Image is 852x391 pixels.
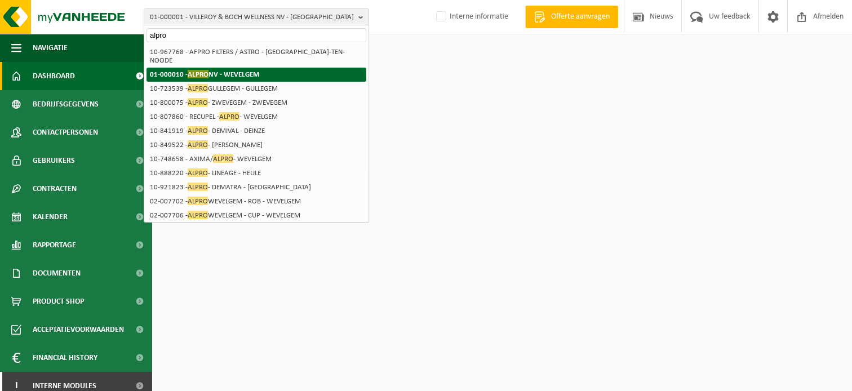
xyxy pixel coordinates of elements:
li: 10-849522 - - [PERSON_NAME] [147,138,366,152]
span: Contracten [33,175,77,203]
span: Documenten [33,259,81,287]
span: 01-000001 - VILLEROY & BOCH WELLNESS NV - [GEOGRAPHIC_DATA] [150,9,354,26]
span: Product Shop [33,287,84,316]
li: 02-007706 - WEVELGEM - CUP - WEVELGEM [147,208,366,223]
li: 10-723539 - GULLEGEM - GULLEGEM [147,82,366,96]
span: ALPRO [188,211,208,219]
span: ALPRO [219,112,239,121]
li: 10-748658 - AXIMA/ - WEVELGEM [147,152,366,166]
label: Interne informatie [434,8,508,25]
li: 10-967768 - AFPRO FILTERS / ASTRO - [GEOGRAPHIC_DATA]-TEN-NOODE [147,45,366,68]
span: ALPRO [188,140,208,149]
span: Contactpersonen [33,118,98,146]
span: Bedrijfsgegevens [33,90,99,118]
span: Navigatie [33,34,68,62]
span: Gebruikers [33,146,75,175]
span: ALPRO [188,197,208,205]
span: Dashboard [33,62,75,90]
span: Kalender [33,203,68,231]
li: 10-807860 - RECUPEL - - WEVELGEM [147,110,366,124]
button: 01-000001 - VILLEROY & BOCH WELLNESS NV - [GEOGRAPHIC_DATA] [144,8,369,25]
strong: 01-000010 - NV - WEVELGEM [150,70,259,78]
span: Rapportage [33,231,76,259]
input: Zoeken naar gekoppelde vestigingen [147,28,366,42]
span: ALPRO [213,154,233,163]
li: 10-841919 - - DEMIVAL - DEINZE [147,124,366,138]
span: ALPRO [188,98,208,106]
span: ALPRO [188,168,208,177]
span: ALPRO [188,84,208,92]
a: Offerte aanvragen [525,6,618,28]
span: ALPRO [188,126,208,135]
span: Financial History [33,344,97,372]
li: 02-007702 - WEVELGEM - ROB - WEVELGEM [147,194,366,208]
li: 10-888220 - - LINEAGE - HEULE [147,166,366,180]
span: Offerte aanvragen [548,11,613,23]
span: Acceptatievoorwaarden [33,316,124,344]
span: ALPRO [188,183,208,191]
li: 10-921823 - - DEMATRA - [GEOGRAPHIC_DATA] [147,180,366,194]
span: ALPRO [188,70,208,78]
li: 10-800075 - - ZWEVEGEM - ZWEVEGEM [147,96,366,110]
